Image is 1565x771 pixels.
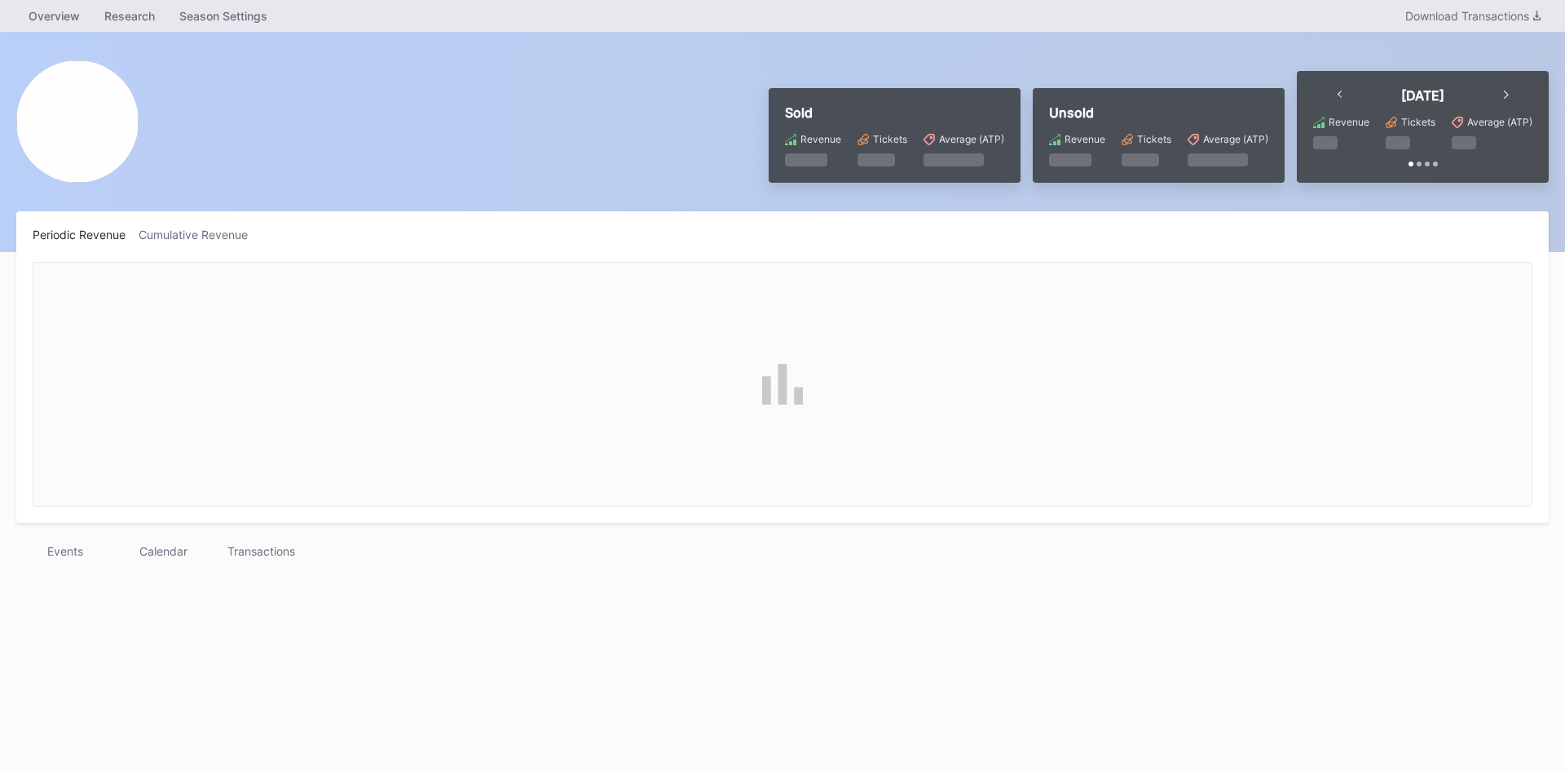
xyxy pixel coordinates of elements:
a: Research [92,4,167,28]
div: Transactions [212,539,310,563]
a: Overview [16,4,92,28]
div: Download Transactions [1405,9,1541,23]
button: Download Transactions [1397,5,1549,27]
a: Season Settings [167,4,280,28]
div: Average (ATP) [1203,133,1268,145]
div: Revenue [1329,116,1369,128]
div: Tickets [873,133,907,145]
div: Events [16,539,114,563]
div: Tickets [1401,116,1435,128]
div: Calendar [114,539,212,563]
div: Unsold [1049,104,1268,121]
div: Periodic Revenue [33,228,139,241]
div: Average (ATP) [939,133,1004,145]
div: Revenue [800,133,841,145]
div: [DATE] [1401,87,1444,104]
div: Sold [785,104,1004,121]
div: Cumulative Revenue [139,228,261,241]
div: Revenue [1065,133,1105,145]
div: Tickets [1137,133,1171,145]
div: Average (ATP) [1467,116,1532,128]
